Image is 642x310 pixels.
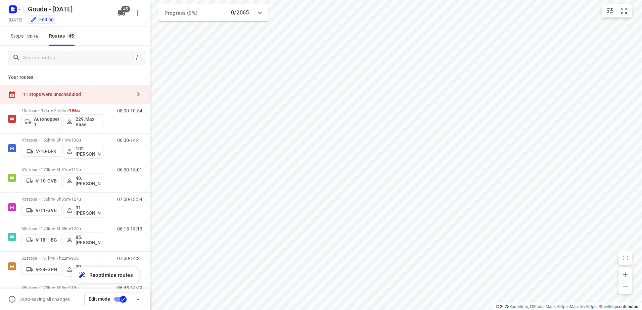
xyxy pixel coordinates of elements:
span: 115u [69,285,79,290]
div: small contained button group [602,4,632,17]
a: Stadia Maps [533,304,556,309]
span: 95u [71,256,78,261]
p: 07:00-13:54 [117,197,142,202]
p: 06:30-14:41 [117,138,142,143]
button: V-18-HBG [21,235,62,245]
input: Search routes [23,53,133,63]
p: 43 stops • 136km • 6h55m [21,197,103,202]
p: 229.Max Baas [76,116,100,127]
a: OpenStreetMap [589,304,617,309]
span: 45 [67,32,76,39]
p: 06:15-15:13 [117,226,142,231]
span: • [70,226,71,231]
button: Reoptimize routes [71,267,140,283]
div: You are currently in edit mode. [30,16,54,23]
div: Driver app settings [134,295,142,303]
p: 0/2065 [231,9,249,17]
span: • [70,197,71,202]
button: V-11-GVB [21,205,62,216]
p: V-24-GPN [36,267,57,272]
p: V-10-GVB [36,178,57,184]
span: 196u [69,108,80,113]
div: 11 stops were unscheduled [23,92,132,97]
span: Stops [11,32,42,40]
span: 100u [71,138,81,143]
button: More [131,6,144,20]
a: Routetitan [509,304,528,309]
span: • [70,138,71,143]
button: 20.[PERSON_NAME] [63,262,103,277]
button: 31.[PERSON_NAME] [63,203,103,218]
p: 06:30-15:01 [117,167,142,172]
button: Map settings [603,4,617,17]
div: Progress (0%)0/2065 [159,4,268,21]
p: 08:00-10:54 [117,108,142,113]
div: Routes [49,32,78,40]
button: Fit zoom [617,4,631,17]
button: 102.[PERSON_NAME] [63,144,103,159]
span: Progress (0%) [165,10,197,16]
div: / [133,54,141,61]
button: 85.[PERSON_NAME] [63,232,103,247]
button: V-10-GVB [21,175,62,186]
p: 47 stops • 156km • 8h11m [21,138,103,143]
button: V-24-GPN [21,264,62,275]
p: 31.[PERSON_NAME] [76,205,100,216]
p: 102.[PERSON_NAME] [76,146,100,157]
p: 60 stops • 140km • 8h58m [21,226,103,231]
p: 20.[PERSON_NAME] [76,264,100,275]
span: • [70,256,71,261]
a: OpenMapTiles [560,304,586,309]
button: 45 [115,6,128,20]
p: 85.[PERSON_NAME] [76,235,100,245]
span: 119u [71,167,81,172]
button: 40.[PERSON_NAME] [63,173,103,188]
p: 41 stops • 170km • 8h31m [21,167,103,172]
span: 2076 [26,33,40,40]
span: 45 [121,6,130,12]
li: © 2025 , © , © © contributors [496,304,639,309]
span: 127u [71,197,81,202]
button: V-10-DFK [21,146,62,157]
span: 120u [71,226,81,231]
p: V-18-HBG [36,237,57,243]
p: 52 stops • 131km • 7h22m [21,256,103,261]
p: V-11-GVB [36,208,57,213]
button: 229.Max Baas [63,114,103,129]
p: 38 stops • 173km • 8h5m [21,285,103,290]
span: • [70,167,71,172]
span: • [67,108,69,113]
p: 06:45-14:49 [117,285,142,291]
p: 07:00-14:21 [117,256,142,261]
h5: Rename [25,4,112,14]
p: 10 stops • 97km • 2h54m [21,108,103,113]
p: Autohopper 1 [34,116,59,127]
p: Auto-saving all changes [20,297,70,302]
span: • [67,285,69,290]
p: V-10-DFK [36,149,56,154]
span: Reoptimize routes [89,271,133,279]
button: Autohopper 1 [21,114,62,129]
h5: Project date [6,16,25,23]
p: 40.[PERSON_NAME] [76,175,100,186]
p: Your routes [8,74,142,81]
span: Edit mode [89,296,110,302]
